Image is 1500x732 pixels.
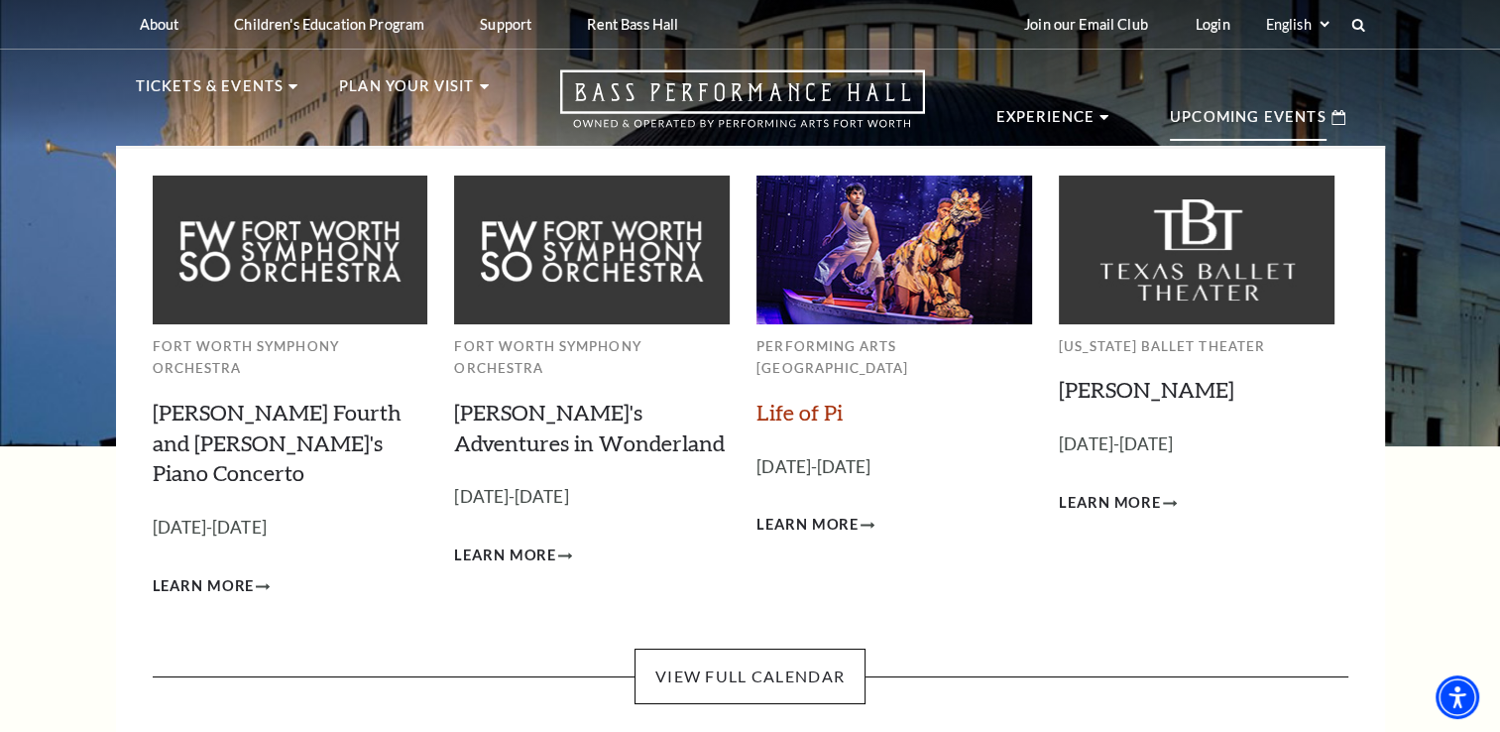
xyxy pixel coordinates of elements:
img: Fort Worth Symphony Orchestra [454,176,730,323]
div: Accessibility Menu [1436,675,1479,719]
p: [DATE]-[DATE] [756,453,1032,482]
p: Plan Your Visit [339,74,475,110]
p: [DATE]-[DATE] [1059,430,1334,459]
span: Learn More [153,574,255,599]
a: Life of Pi [756,399,843,426]
p: Fort Worth Symphony Orchestra [454,335,730,380]
span: Learn More [454,544,556,568]
img: Fort Worth Symphony Orchestra [153,176,428,323]
p: About [140,16,179,33]
a: Learn More Alice's Adventures in Wonderland [454,544,572,568]
a: View Full Calendar [635,649,865,704]
p: [US_STATE] Ballet Theater [1059,335,1334,358]
span: Learn More [756,513,859,538]
p: Rent Bass Hall [587,16,678,33]
a: Learn More Brahms Fourth and Grieg's Piano Concerto [153,574,271,599]
span: Learn More [1059,491,1161,516]
p: [DATE]-[DATE] [153,514,428,543]
a: [PERSON_NAME] [1059,376,1234,403]
p: Experience [996,105,1096,141]
select: Select: [1262,15,1332,34]
a: [PERSON_NAME] Fourth and [PERSON_NAME]'s Piano Concerto [153,399,402,487]
a: Learn More Life of Pi [756,513,874,538]
a: [PERSON_NAME]'s Adventures in Wonderland [454,399,725,456]
p: Tickets & Events [136,74,285,110]
p: Fort Worth Symphony Orchestra [153,335,428,380]
img: Performing Arts Fort Worth [756,176,1032,323]
a: Open this option [489,69,996,146]
p: Support [480,16,531,33]
p: Performing Arts [GEOGRAPHIC_DATA] [756,335,1032,380]
img: Texas Ballet Theater [1059,176,1334,323]
p: [DATE]-[DATE] [454,483,730,512]
p: Upcoming Events [1170,105,1327,141]
p: Children's Education Program [234,16,424,33]
a: Learn More Peter Pan [1059,491,1177,516]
